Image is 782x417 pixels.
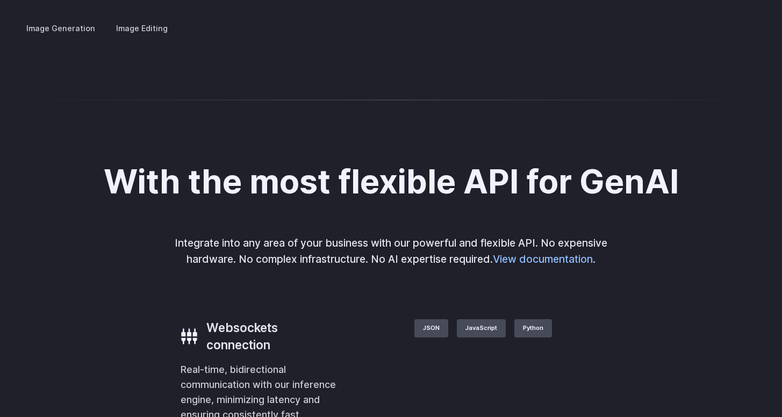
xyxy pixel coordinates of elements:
label: Image Generation [17,19,104,38]
label: Image Editing [107,19,177,38]
label: JSON [414,319,448,337]
h2: With the most flexible API for GenAI [104,164,679,200]
label: JavaScript [457,319,506,337]
label: Python [514,319,552,337]
p: Integrate into any area of your business with our powerful and flexible API. No expensive hardwar... [168,235,615,268]
a: View documentation [493,253,593,265]
h3: Websockets connection [206,319,339,354]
